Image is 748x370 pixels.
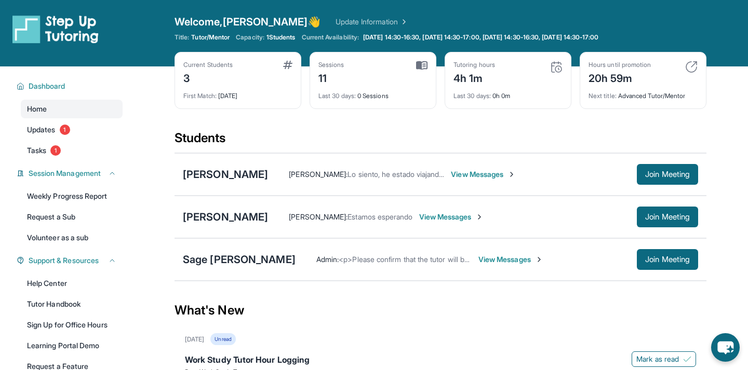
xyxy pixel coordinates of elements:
span: View Messages [419,212,484,222]
img: Chevron-Right [475,213,484,221]
div: What's New [175,287,706,333]
a: Help Center [21,274,123,293]
div: 4h 1m [453,69,495,86]
a: Tasks1 [21,141,123,160]
span: [DATE] 14:30-16:30, [DATE] 14:30-17:00, [DATE] 14:30-16:30, [DATE] 14:30-17:00 [363,33,598,42]
span: Welcome, [PERSON_NAME] 👋 [175,15,321,29]
button: Dashboard [24,81,116,91]
div: [DATE] [183,86,292,100]
button: Session Management [24,168,116,179]
img: card [416,61,428,70]
div: [PERSON_NAME] [183,167,268,182]
span: Mark as read [636,354,679,364]
div: 11 [318,69,344,86]
button: Mark as read [632,351,696,367]
span: Title: [175,33,189,42]
a: Home [21,100,123,118]
div: 0 Sessions [318,86,428,100]
span: Support & Resources [29,255,99,266]
button: Join Meeting [637,249,698,270]
div: Sage [PERSON_NAME] [183,252,296,267]
button: chat-button [711,333,740,362]
button: Join Meeting [637,207,698,227]
a: Sign Up for Office Hours [21,316,123,334]
img: card [283,61,292,69]
span: 1 Students [266,33,296,42]
span: Next title : [589,92,617,100]
a: Tutor Handbook [21,295,123,313]
span: Updates [27,125,56,135]
div: Tutoring hours [453,61,495,69]
a: Volunteer as a sub [21,228,123,247]
div: [PERSON_NAME] [183,210,268,224]
a: Weekly Progress Report [21,187,123,205]
span: Admin : [316,255,339,264]
span: Last 30 days : [318,92,356,100]
span: Last 30 days : [453,92,491,100]
img: Chevron Right [398,17,408,27]
a: Request a Sub [21,208,123,226]
img: Mark as read [683,355,691,363]
span: Current Availability: [302,33,359,42]
a: Learning Portal Demo [21,336,123,355]
span: View Messages [451,169,516,180]
div: Advanced Tutor/Mentor [589,86,698,100]
span: First Match : [183,92,217,100]
span: <p>Please confirm that the tutor will be able to attend your first assigned meeting time before j... [339,255,714,264]
span: Home [27,104,47,114]
span: [PERSON_NAME] : [289,170,348,179]
img: card [550,61,563,73]
span: Join Meeting [645,214,690,220]
div: 0h 0m [453,86,563,100]
img: Chevron-Right [535,255,543,264]
span: Estamos esperando [348,212,412,221]
div: Unread [210,333,235,345]
img: logo [12,15,99,44]
img: card [685,61,698,73]
span: Dashboard [29,81,65,91]
span: Capacity: [236,33,264,42]
div: Students [175,130,706,153]
a: Updates1 [21,120,123,139]
span: View Messages [478,254,543,265]
a: [DATE] 14:30-16:30, [DATE] 14:30-17:00, [DATE] 14:30-16:30, [DATE] 14:30-17:00 [361,33,600,42]
span: 1 [50,145,61,156]
span: Tutor/Mentor [191,33,230,42]
div: Work Study Tutor Hour Logging [185,353,696,368]
span: Session Management [29,168,101,179]
div: 3 [183,69,233,86]
span: [PERSON_NAME] : [289,212,348,221]
span: 1 [60,125,70,135]
span: Join Meeting [645,171,690,177]
a: Update Information [336,17,408,27]
div: [DATE] [185,335,204,344]
button: Join Meeting [637,164,698,185]
span: Tasks [27,145,46,156]
div: Sessions [318,61,344,69]
img: Chevron-Right [507,170,516,179]
button: Support & Resources [24,255,116,266]
span: Join Meeting [645,256,690,263]
div: Current Students [183,61,233,69]
div: 20h 59m [589,69,651,86]
div: Hours until promotion [589,61,651,69]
